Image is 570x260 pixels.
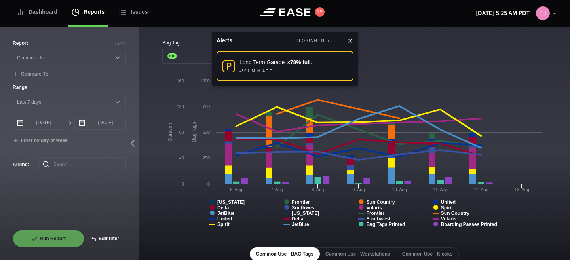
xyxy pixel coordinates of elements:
tspan: Volaris [441,216,456,222]
tspan: 11. Aug [433,187,448,192]
input: mm/dd/yyyy [74,116,126,130]
tspan: 6. Aug [230,187,242,192]
tspan: Southwest [292,205,316,211]
strong: 78% full [290,59,311,65]
tspan: Duration [167,123,173,141]
tspan: Boarding Passes Printed [441,222,497,227]
tspan: Spirit [217,222,230,227]
div: CLOSING IN 5... [296,38,334,44]
span: BTP [167,53,177,59]
tspan: 7. Aug [271,187,283,192]
div: Alerts [217,36,232,45]
tspan: Sun Country [441,211,469,216]
button: Edit filter [84,230,126,247]
text: 500 [203,130,210,135]
tspan: 13. Aug [515,187,529,192]
button: 19 [315,7,325,17]
input: mm/dd/yyyy [13,116,64,130]
tspan: 8. Aug [312,187,324,192]
input: Search... [38,157,126,171]
text: 250 [203,156,210,160]
text: 80 [179,130,184,135]
tspan: Frontier [292,199,310,205]
div: Bag Tag [162,39,241,46]
div: Long Term Garage is . [239,58,312,66]
tspan: Volaris [367,205,382,211]
tspan: United [441,199,456,205]
tspan: Bag Tags Printed [367,222,405,227]
tspan: Spirit [441,205,453,211]
label: Range [13,84,126,91]
tspan: 10. Aug [392,187,407,192]
button: BTP [162,48,241,64]
text: 40 [179,156,184,160]
tspan: Sun Country [367,199,395,205]
button: Clear [114,40,126,47]
tspan: United [217,216,232,222]
button: Filter by day of week [13,138,68,144]
tspan: JetBlue [217,211,235,216]
tspan: [US_STATE] [217,199,245,205]
tspan: 9. Aug [352,187,365,192]
text: 160 [177,78,184,83]
img: 80ca9e2115b408c1dc8c56a444986cd3 [536,6,550,20]
tspan: Delta [217,205,229,211]
text: 0 [207,182,210,186]
p: [DATE] 5:25 AM PDT [476,9,530,17]
tspan: [US_STATE] [292,211,319,216]
text: 750 [203,104,210,109]
tspan: Bag Tags [191,122,197,142]
text: 120 [177,104,184,109]
text: 1000 [200,78,210,83]
tspan: Frontier [367,211,385,216]
tspan: Southwest [367,216,391,222]
div: -391 MIN AGO [239,68,273,74]
text: 0 [182,182,184,186]
label: Report [13,40,28,47]
tspan: 12. Aug [474,187,488,192]
tspan: Delta [292,216,304,222]
tspan: JetBlue [292,222,309,227]
label: Airline : [13,161,26,168]
button: Compare To [13,71,48,78]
